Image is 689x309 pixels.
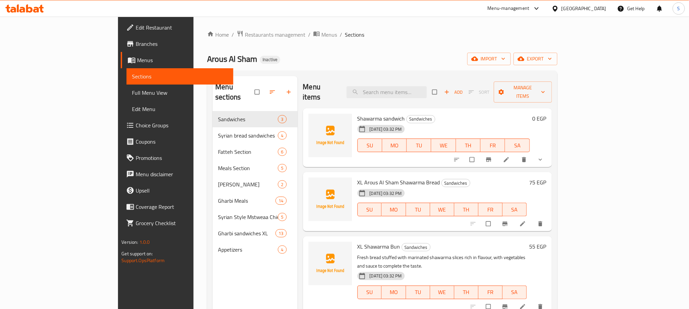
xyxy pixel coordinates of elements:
div: Meals Section5 [213,160,297,176]
button: MO [382,286,406,299]
span: Select all sections [251,86,265,98]
a: Full Menu View [127,85,233,101]
div: Gharbi sandwiches XL13 [213,225,297,241]
span: Sections [132,72,228,80]
span: 3 [278,116,286,123]
span: Add [444,88,463,96]
span: Promotions [136,154,228,162]
div: items [278,164,286,172]
span: Upsell [136,186,228,195]
span: [DATE] 03:32 PM [367,273,405,279]
span: 5 [278,214,286,220]
span: Select section first [464,87,494,97]
span: SU [360,141,380,150]
div: Menu-management [488,4,530,13]
span: XL Shawarma Bun [357,241,400,252]
span: Edit Menu [132,105,228,113]
button: SU [357,286,382,299]
button: TU [406,286,430,299]
a: Sections [127,68,233,85]
span: Sandwiches [402,243,430,251]
button: WE [430,203,454,216]
button: Manage items [494,81,552,103]
button: FR [481,139,505,152]
span: [DATE] 03:32 PM [367,190,405,197]
span: Manage items [499,84,546,101]
button: SA [503,203,527,216]
img: XL Arous Al Sham Shawarma Bread [308,178,352,221]
div: items [278,115,286,123]
span: WE [433,287,452,297]
div: items [275,197,286,205]
a: Edit menu item [519,220,527,227]
button: Add section [281,85,298,99]
span: TH [457,287,476,297]
h6: 0 EGP [533,114,547,123]
span: 1.0.0 [139,238,150,247]
span: SU [360,287,379,297]
input: search [347,86,427,98]
span: 5 [278,165,286,171]
span: MO [384,287,403,297]
div: Appetizers [218,246,278,254]
nav: Menu sections [213,108,297,260]
p: Fresh bread stuffed with marinated shawarma slices rich in flavour, with vegetables and sauce to ... [357,253,527,270]
div: [GEOGRAPHIC_DATA] [561,5,606,12]
button: import [467,53,511,65]
span: Gharbi Meals [218,197,275,205]
a: Upsell [121,182,233,199]
div: items [278,213,286,221]
div: Fatteh Section6 [213,144,297,160]
span: 2 [278,181,286,188]
span: MO [384,205,403,215]
button: TH [454,203,478,216]
div: Sandwiches [402,243,431,251]
a: Grocery Checklist [121,215,233,231]
span: FR [483,141,502,150]
button: MO [382,203,406,216]
span: FR [481,205,500,215]
span: XL Arous Al Sham Shawarma Bread [357,177,440,187]
span: Inactive [260,57,280,62]
span: Menus [321,31,337,39]
span: 13 [276,230,286,237]
a: Coverage Report [121,199,233,215]
span: TH [459,141,478,150]
span: 4 [278,132,286,139]
span: 6 [278,149,286,155]
div: Gharbi Meals14 [213,193,297,209]
div: Syrian bread sandwiches [218,131,278,140]
span: Choice Groups [136,121,228,129]
a: Edit menu item [503,156,511,163]
span: Syrian Style Mstweaa Chicken Section [218,213,278,221]
a: Edit Restaurant [121,19,233,36]
div: Sandwiches [406,115,435,123]
button: Branch-specific-item [481,152,498,167]
button: show more [533,152,549,167]
span: SU [360,205,379,215]
span: Menus [137,56,228,64]
button: sort-choices [449,152,466,167]
span: Restaurants management [245,31,305,39]
div: [PERSON_NAME]2 [213,176,297,193]
span: TU [409,205,427,215]
button: TU [407,139,431,152]
a: Menus [121,52,233,68]
span: Sandwiches [218,115,278,123]
div: items [278,131,286,140]
button: SU [357,203,382,216]
span: Sandwiches [407,115,435,123]
button: WE [430,286,454,299]
div: items [278,180,286,188]
li: / [340,31,342,39]
button: TH [454,286,478,299]
span: Add item [442,87,464,97]
div: items [278,148,286,156]
span: MO [385,141,404,150]
span: Full Menu View [132,89,228,97]
span: import [473,55,505,63]
div: Sandwiches3 [213,111,297,127]
span: Gharbi sandwiches XL [218,229,275,237]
